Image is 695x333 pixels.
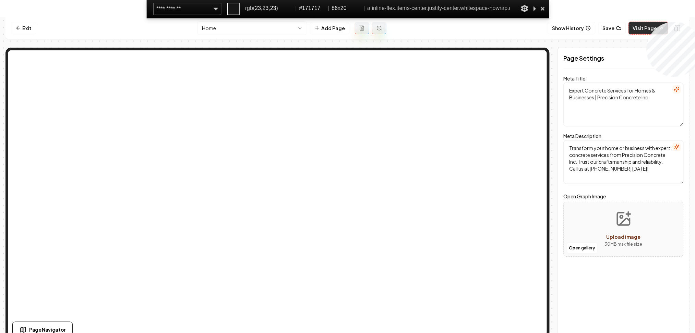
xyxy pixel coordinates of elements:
[270,5,276,12] span: 23
[605,241,643,248] p: 30 MB max file size
[295,5,297,12] span: |
[564,75,586,82] label: Meta Title
[332,5,338,12] span: 86
[564,192,684,200] label: Open Graph Image
[299,3,325,14] span: #171717
[255,5,261,12] span: 23
[310,22,349,34] button: Add Page
[245,3,293,14] span: rgb( , , )
[332,3,361,14] span: x
[598,22,626,34] button: Save
[548,22,596,34] button: Show History
[629,22,668,34] a: Visit Page
[564,53,684,63] h2: Page Settings
[567,243,598,254] button: Open gallery
[599,205,648,253] button: Upload image
[520,3,529,14] div: Options
[607,234,641,240] span: Upload image
[531,3,538,14] div: Collapse This Panel
[538,3,547,14] div: Close and Stop Picking
[328,5,329,12] span: |
[262,5,268,12] span: 23
[11,22,36,34] a: Exit
[355,22,369,34] button: Add admin page prompt
[564,133,602,139] label: Meta Description
[372,22,386,34] button: Regenerate page
[363,5,365,12] span: |
[340,5,347,12] span: 20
